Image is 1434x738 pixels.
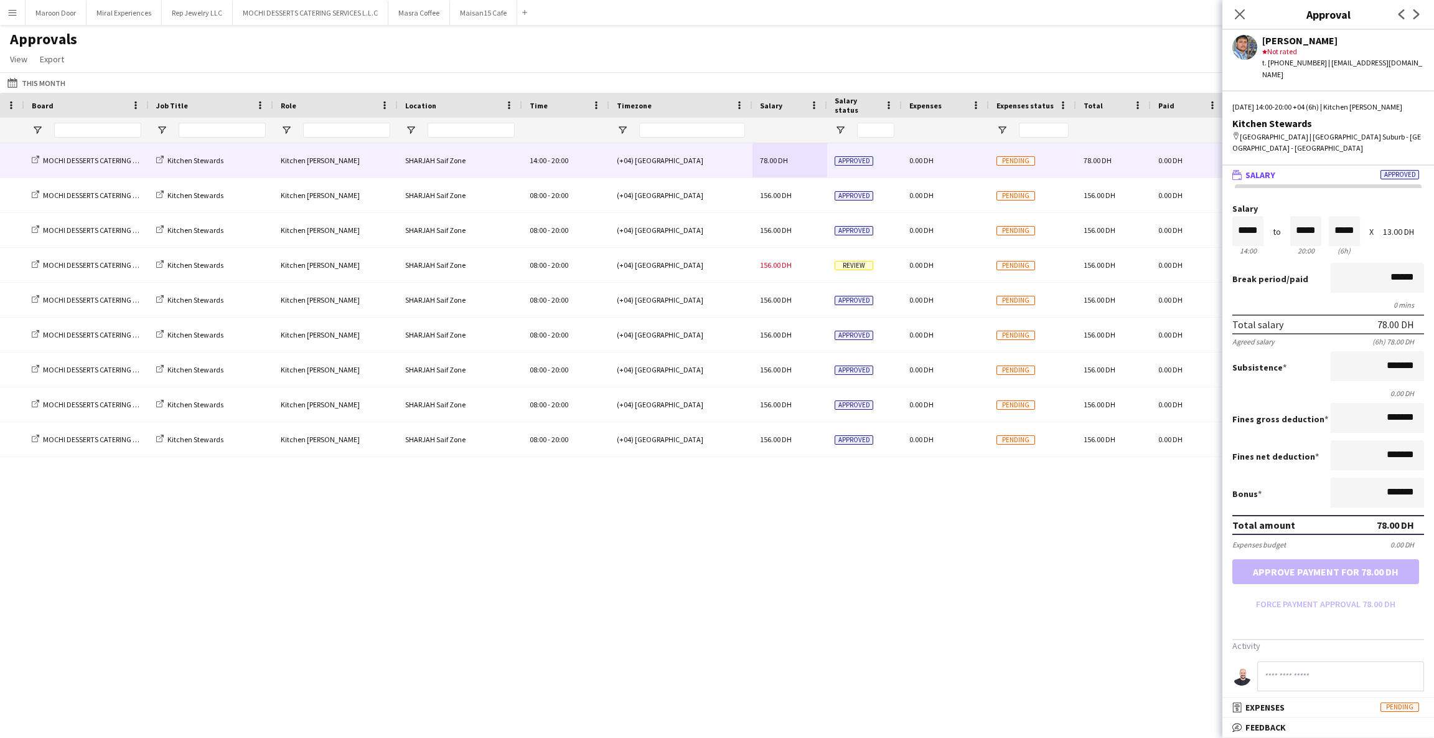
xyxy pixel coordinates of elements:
[398,422,522,457] div: SHARJAH Saif Zone
[156,295,223,305] a: Kitchen Stewards
[1084,365,1115,374] span: 156.00 DH
[609,387,752,422] div: (+04) [GEOGRAPHIC_DATA]
[32,156,178,165] a: MOCHI DESSERTS CATERING SERVICES L.L.C
[32,295,178,305] a: MOCHI DESSERTS CATERING SERVICES L.L.C
[548,365,550,374] span: -
[835,435,873,445] span: Approved
[1377,519,1414,531] div: 78.00 DH
[609,283,752,317] div: (+04) [GEOGRAPHIC_DATA]
[398,352,522,387] div: SHARJAH Saif Zone
[551,260,568,270] span: 20:00
[1084,191,1115,200] span: 156.00 DH
[398,143,522,177] div: SHARJAH Saif Zone
[530,156,546,165] span: 14:00
[760,156,788,165] span: 78.00 DH
[1380,703,1419,712] span: Pending
[398,213,522,247] div: SHARJAH Saif Zone
[551,191,568,200] span: 20:00
[273,422,398,457] div: Kitchen [PERSON_NAME]
[1232,118,1424,129] div: Kitchen Stewards
[398,283,522,317] div: SHARJAH Saif Zone
[609,422,752,457] div: (+04) [GEOGRAPHIC_DATA]
[10,54,27,65] span: View
[43,225,178,235] span: MOCHI DESSERTS CATERING SERVICES L.L.C
[996,296,1035,305] span: Pending
[835,156,873,166] span: Approved
[1262,35,1424,46] div: [PERSON_NAME]
[1380,170,1419,179] span: Approved
[551,330,568,339] span: 20:00
[1232,540,1286,549] div: Expenses budget
[996,435,1035,445] span: Pending
[303,123,390,138] input: Role Filter Input
[273,213,398,247] div: Kitchen [PERSON_NAME]
[609,178,752,212] div: (+04) [GEOGRAPHIC_DATA]
[1158,365,1183,374] span: 0.00 DH
[835,296,873,305] span: Approved
[1383,227,1424,237] div: 13.00 DH
[1232,246,1263,255] div: 14:00
[1232,488,1262,499] label: Bonus
[405,125,416,136] button: Open Filter Menu
[273,352,398,387] div: Kitchen [PERSON_NAME]
[760,365,792,374] span: 156.00 DH
[1222,718,1434,737] mat-expansion-panel-header: Feedback
[548,330,550,339] span: -
[1232,131,1424,154] div: [GEOGRAPHIC_DATA] | [GEOGRAPHIC_DATA] Suburb - [GEOGRAPHIC_DATA] - [GEOGRAPHIC_DATA]
[398,387,522,422] div: SHARJAH Saif Zone
[639,123,745,138] input: Timezone Filter Input
[43,260,178,270] span: MOCHI DESSERTS CATERING SERVICES L.L.C
[1232,337,1275,346] div: Agreed salary
[1290,246,1321,255] div: 20:00
[162,1,233,25] button: Rep Jewelry LLC
[609,318,752,352] div: (+04) [GEOGRAPHIC_DATA]
[1158,225,1183,235] span: 0.00 DH
[273,387,398,422] div: Kitchen [PERSON_NAME]
[1232,519,1295,531] div: Total amount
[1158,435,1183,444] span: 0.00 DH
[1232,204,1424,214] label: Salary
[26,1,87,25] button: Maroon Door
[405,101,436,110] span: Location
[609,248,752,282] div: (+04) [GEOGRAPHIC_DATA]
[156,435,223,444] a: Kitchen Stewards
[398,318,522,352] div: SHARJAH Saif Zone
[996,261,1035,270] span: Pending
[1084,330,1115,339] span: 156.00 DH
[1158,330,1183,339] span: 0.00 DH
[609,352,752,387] div: (+04) [GEOGRAPHIC_DATA]
[996,366,1035,375] span: Pending
[273,283,398,317] div: Kitchen [PERSON_NAME]
[167,400,223,409] span: Kitchen Stewards
[609,213,752,247] div: (+04) [GEOGRAPHIC_DATA]
[43,330,178,339] span: MOCHI DESSERTS CATERING SERVICES L.L.C
[1158,156,1183,165] span: 0.00 DH
[428,123,515,138] input: Location Filter Input
[760,101,782,110] span: Salary
[530,435,546,444] span: 08:00
[835,366,873,375] span: Approved
[87,1,162,25] button: Miral Experiences
[5,51,32,67] a: View
[167,295,223,305] span: Kitchen Stewards
[273,178,398,212] div: Kitchen [PERSON_NAME]
[996,101,1054,110] span: Expenses status
[398,248,522,282] div: SHARJAH Saif Zone
[909,156,934,165] span: 0.00 DH
[1377,318,1414,331] div: 78.00 DH
[32,191,178,200] a: MOCHI DESSERTS CATERING SERVICES L.L.C
[1019,123,1069,138] input: Expenses status Filter Input
[43,400,178,409] span: MOCHI DESSERTS CATERING SERVICES L.L.C
[909,330,934,339] span: 0.00 DH
[1232,300,1424,310] div: 0 mins
[273,143,398,177] div: Kitchen [PERSON_NAME]
[551,225,568,235] span: 20:00
[1232,362,1286,373] label: Subsistence
[1232,102,1424,113] div: [DATE] 14:00-20:00 +04 (6h) | Kitchen [PERSON_NAME]
[551,400,568,409] span: 20:00
[551,156,568,165] span: 20:00
[1372,337,1424,346] div: (6h) 78.00 DH
[551,365,568,374] span: 20:00
[996,191,1035,201] span: Pending
[909,435,934,444] span: 0.00 DH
